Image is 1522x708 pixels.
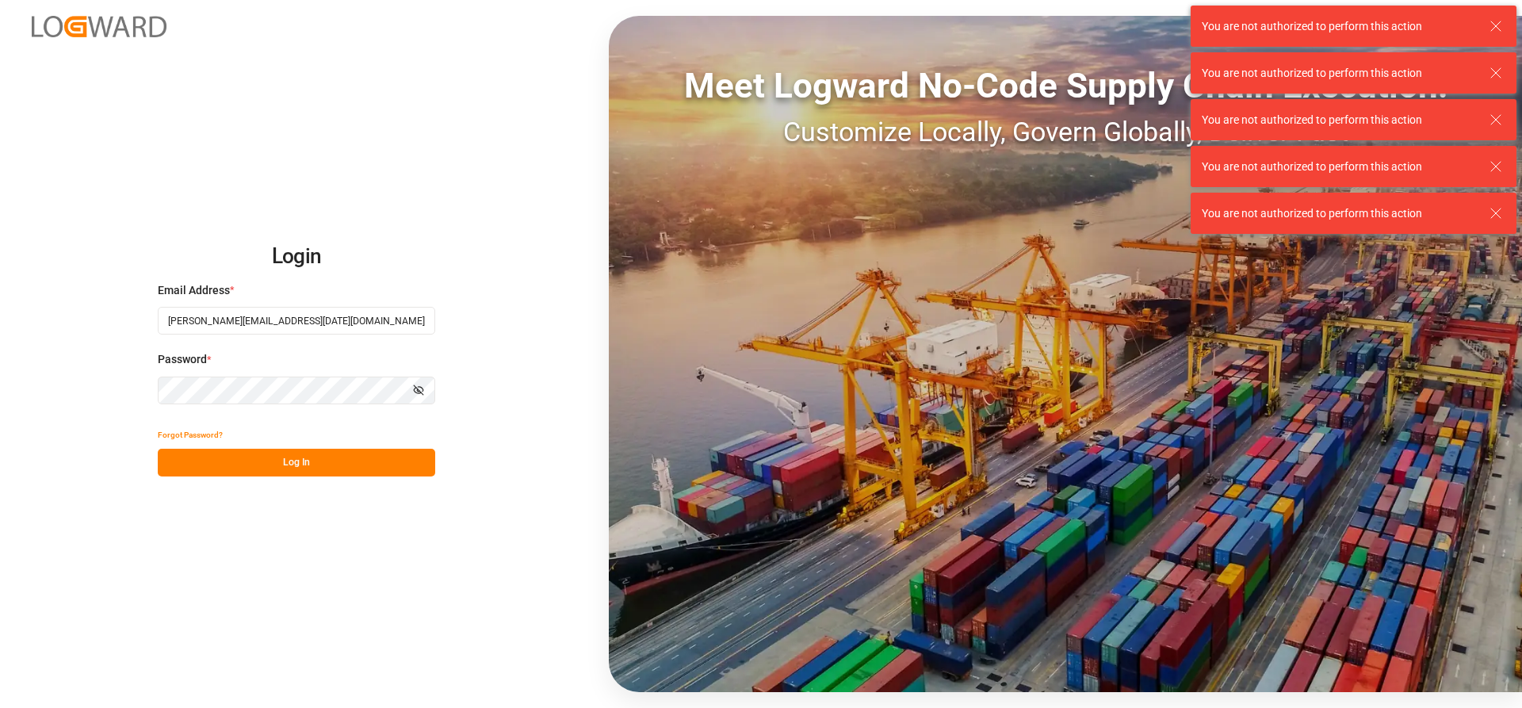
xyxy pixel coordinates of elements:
div: You are not authorized to perform this action [1202,159,1474,175]
button: Log In [158,449,435,476]
span: Password [158,351,207,368]
div: You are not authorized to perform this action [1202,18,1474,35]
div: Customize Locally, Govern Globally, Deliver Fast [609,112,1522,152]
h2: Login [158,232,435,282]
input: Enter your email [158,307,435,335]
img: Logward_new_orange.png [32,16,166,37]
span: Email Address [158,282,230,299]
button: Forgot Password? [158,421,223,449]
div: You are not authorized to perform this action [1202,65,1474,82]
div: Meet Logward No-Code Supply Chain Execution: [609,59,1522,112]
div: You are not authorized to perform this action [1202,205,1474,222]
div: You are not authorized to perform this action [1202,112,1474,128]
